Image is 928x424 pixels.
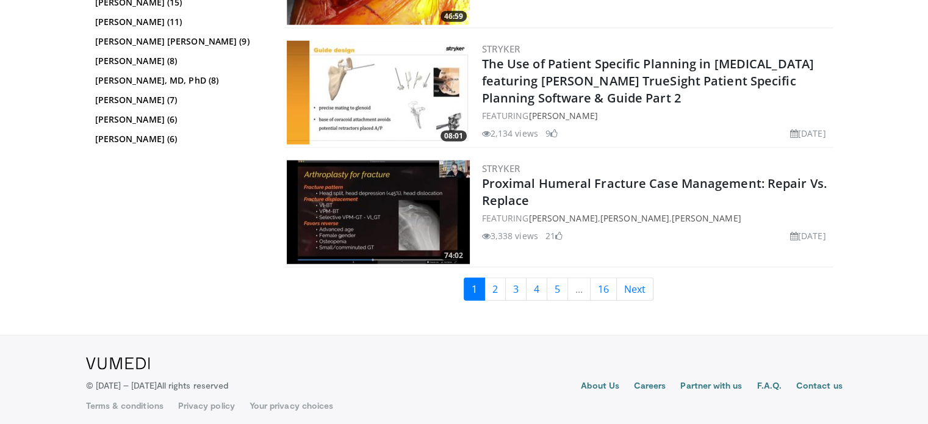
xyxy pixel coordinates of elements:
img: 9cb797bc-54be-4bef-9416-f5521c4d0786.300x170_q85_crop-smart_upscale.jpg [287,41,470,145]
a: [PERSON_NAME] (6) [95,133,263,145]
a: Stryker [482,43,520,55]
a: Careers [634,379,666,394]
a: [PERSON_NAME] (7) [95,94,263,106]
a: Contact us [796,379,843,394]
span: 08:01 [441,131,467,142]
a: Terms & conditions [86,400,164,412]
a: [PERSON_NAME] (8) [95,55,263,67]
li: 9 [545,127,558,140]
a: Next [616,278,653,301]
a: Privacy policy [178,400,235,412]
a: 1 [464,278,485,301]
nav: Search results pages [284,278,833,301]
a: 4 [526,278,547,301]
span: 74:02 [441,250,467,261]
a: 5 [547,278,568,301]
div: FEATURING , , [482,212,831,225]
a: About Us [581,379,619,394]
a: The Use of Patient Specific Planning in [MEDICAL_DATA] featuring [PERSON_NAME] TrueSight Patient ... [482,56,814,106]
a: [PERSON_NAME] (11) [95,16,263,28]
li: 21 [545,229,563,242]
span: 46:59 [441,11,467,22]
a: [PERSON_NAME] [PERSON_NAME] (9) [95,35,263,48]
a: 16 [590,278,617,301]
a: [PERSON_NAME] (6) [95,113,263,126]
a: [PERSON_NAME] [672,212,741,224]
li: 3,338 views [482,229,538,242]
li: [DATE] [790,229,826,242]
a: 08:01 [287,41,470,145]
a: 3 [505,278,527,301]
a: Partner with us [680,379,742,394]
a: [PERSON_NAME] [528,110,597,121]
li: [DATE] [790,127,826,140]
img: VuMedi Logo [86,358,150,370]
img: d7897634-3004-42b7-a32e-040caa019bd1.300x170_q85_crop-smart_upscale.jpg [287,160,470,264]
span: All rights reserved [157,380,228,390]
a: 74:02 [287,160,470,264]
a: Proximal Humeral Fracture Case Management: Repair Vs. Replace [482,175,827,209]
a: [PERSON_NAME] [528,212,597,224]
div: FEATURING [482,109,831,122]
a: [PERSON_NAME] [600,212,669,224]
a: F.A.Q. [757,379,781,394]
a: 2 [484,278,506,301]
a: Stryker [482,162,520,174]
a: [PERSON_NAME], MD, PhD (8) [95,74,263,87]
p: © [DATE] – [DATE] [86,379,229,392]
a: Your privacy choices [250,400,333,412]
li: 2,134 views [482,127,538,140]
